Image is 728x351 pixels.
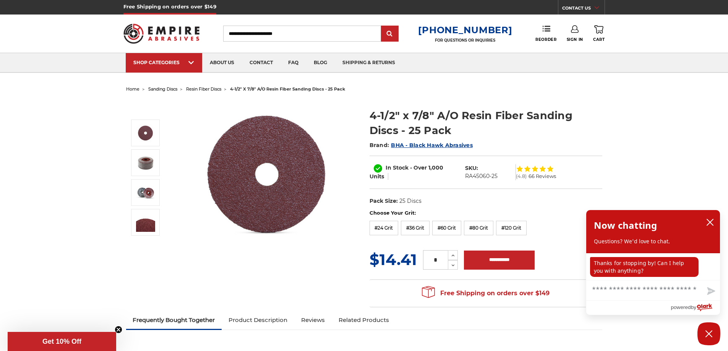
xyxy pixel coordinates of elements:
a: Powered by Olark [671,301,720,315]
img: 4-1/2" x 7/8" A/O Resin Fiber Sanding Discs - 25 Pack [136,153,155,172]
button: Send message [701,283,720,300]
img: Empire Abrasives [123,19,200,49]
span: by [691,302,696,312]
a: home [126,86,139,92]
label: Choose Your Grit: [370,209,602,217]
span: Free Shipping on orders over $149 [422,286,550,301]
input: Submit [382,26,397,42]
img: 4-1/2" x 7/8" A/O Resin Fiber Sanding Discs - 25 Pack [136,183,155,202]
img: 4.5 inch resin fiber disc [136,124,155,142]
a: BHA - Black Hawk Abrasives [391,142,473,149]
a: Related Products [332,312,396,328]
span: powered [671,302,691,312]
span: Brand: [370,142,389,149]
div: SHOP CATEGORIES [133,60,195,65]
span: Reorder [535,37,556,42]
span: Cart [593,37,605,42]
span: Units [370,173,384,180]
dd: 25 Discs [399,197,422,205]
p: Thanks for stopping by! Can I help you with anything? [590,257,699,277]
span: Get 10% Off [42,338,81,345]
a: Product Description [222,312,294,328]
span: $14.41 [370,250,417,269]
span: In Stock [386,164,409,171]
h1: 4-1/2" x 7/8" A/O Resin Fiber Sanding Discs - 25 Pack [370,108,602,138]
span: 66 Reviews [529,174,556,179]
span: (4.8) [516,174,527,179]
span: 1,000 [428,164,443,171]
button: Close Chatbox [697,322,720,345]
span: - Over [410,164,427,171]
a: sanding discs [148,86,177,92]
span: 4-1/2" x 7/8" a/o resin fiber sanding discs - 25 pack [230,86,345,92]
a: shipping & returns [335,53,403,73]
a: Cart [593,25,605,42]
p: FOR QUESTIONS OR INQUIRIES [418,38,512,43]
a: Reorder [535,25,556,42]
a: blog [306,53,335,73]
img: 4.5 inch resin fiber disc [191,100,344,251]
a: resin fiber discs [186,86,221,92]
a: Reviews [294,312,332,328]
dt: Pack Size: [370,197,398,205]
a: about us [202,53,242,73]
a: faq [280,53,306,73]
button: close chatbox [704,217,716,228]
h2: Now chatting [594,218,657,233]
span: Sign In [567,37,583,42]
div: chat [586,253,720,280]
dd: RA45060-25 [465,172,498,180]
a: [PHONE_NUMBER] [418,24,512,36]
img: 4-1/2" x 7/8" A/O Resin Fiber Sanding Discs - 25 Pack [136,213,155,232]
dt: SKU: [465,164,478,172]
p: Questions? We'd love to chat. [594,238,712,245]
div: Get 10% OffClose teaser [8,332,116,351]
a: CONTACT US [562,4,605,15]
a: contact [242,53,280,73]
button: Close teaser [115,326,122,333]
div: olark chatbox [586,210,720,315]
a: Frequently Bought Together [126,312,222,328]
